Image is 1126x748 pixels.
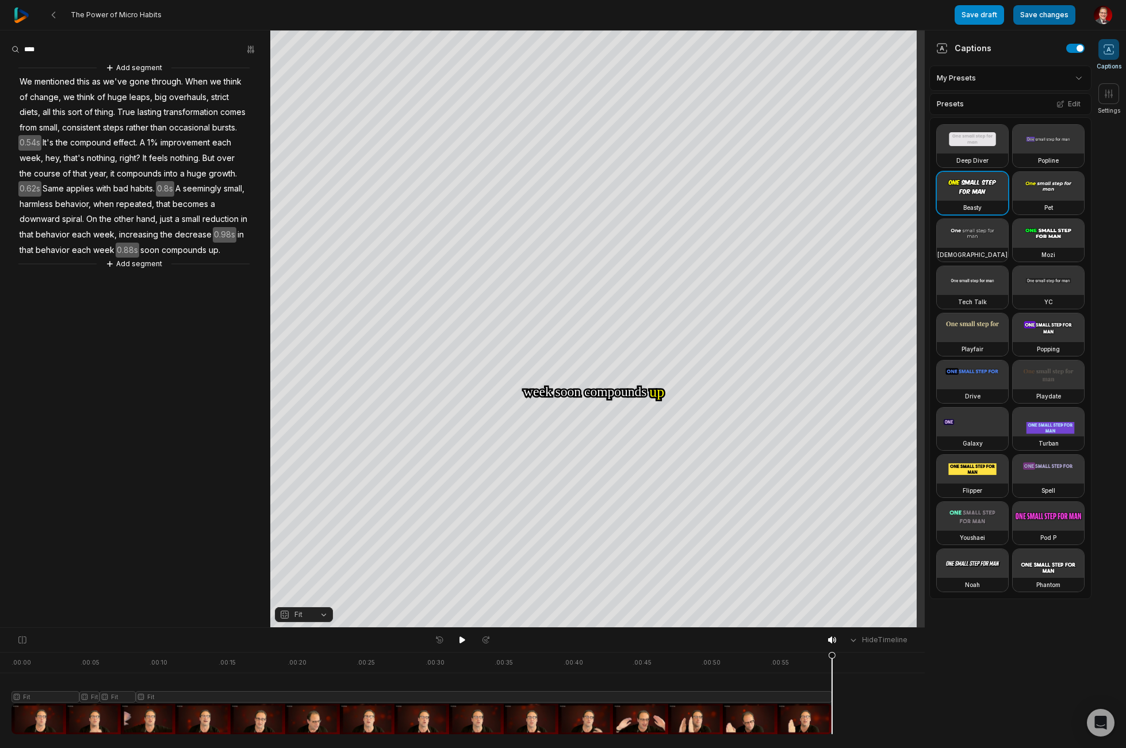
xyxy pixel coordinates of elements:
[965,580,980,589] h3: Noah
[240,212,248,227] span: in
[1041,250,1055,259] h3: Mozi
[109,166,116,182] span: it
[958,297,987,306] h3: Tech Talk
[294,609,302,620] span: Fit
[150,120,168,136] span: than
[63,151,86,166] span: that's
[168,120,211,136] span: occasional
[163,166,179,182] span: into
[52,105,67,120] span: this
[61,212,85,227] span: spiral.
[1036,580,1060,589] h3: Phantom
[41,135,55,151] span: It's
[219,105,247,120] span: comes
[129,181,156,197] span: habits.
[139,135,146,151] span: A
[208,166,238,182] span: growth.
[209,197,216,212] span: a
[18,227,35,243] span: that
[125,120,150,136] span: rather
[169,151,201,166] span: nothing.
[18,212,61,227] span: downward
[71,227,92,243] span: each
[18,74,33,90] span: We
[14,7,29,23] img: reap
[159,135,211,151] span: improvement
[88,166,109,182] span: year,
[41,181,65,197] span: Same
[72,166,88,182] span: that
[223,74,243,90] span: think
[116,105,136,120] span: True
[148,151,169,166] span: feels
[213,227,236,243] span: 0.98s
[18,151,44,166] span: week,
[102,120,125,136] span: steps
[963,203,982,212] h3: Beasty
[61,120,102,136] span: consistent
[275,607,333,622] button: Fit
[116,166,163,182] span: compounds
[210,90,230,105] span: strict
[118,151,141,166] span: right?
[174,212,181,227] span: a
[54,197,92,212] span: behavior,
[62,166,72,182] span: of
[155,197,171,212] span: that
[69,135,112,151] span: compound
[71,10,162,20] span: The Power of Micro Habits
[223,181,246,197] span: small,
[141,151,148,166] span: It
[1044,203,1053,212] h3: Pet
[151,74,184,90] span: through.
[76,90,96,105] span: think
[182,181,223,197] span: seemingly
[1044,297,1053,306] h3: YC
[115,197,155,212] span: repeated,
[163,105,219,120] span: transformation
[1040,533,1056,542] h3: Pod P
[1098,106,1120,115] span: Settings
[116,243,139,258] span: 0.88s
[95,181,112,197] span: with
[1097,62,1121,71] span: Captions
[18,243,35,258] span: that
[208,243,221,258] span: up.
[62,90,76,105] span: we
[112,181,129,197] span: bad
[216,151,236,166] span: over
[55,135,69,151] span: the
[171,197,209,212] span: becomes
[186,166,208,182] span: huge
[135,212,159,227] span: hand,
[236,227,245,243] span: in
[201,151,216,166] span: But
[139,243,160,258] span: soon
[104,258,164,270] button: Add segment
[92,197,115,212] span: when
[154,90,168,105] span: big
[18,135,41,151] span: 0.54s
[1037,344,1060,354] h3: Popping
[160,243,208,258] span: compounds
[29,90,62,105] span: change,
[86,151,118,166] span: nothing,
[960,533,985,542] h3: Youshaei
[845,631,911,649] button: HideTimeline
[1036,392,1061,401] h3: Playdate
[1097,39,1121,71] button: Captions
[1013,5,1075,25] button: Save changes
[1038,156,1059,165] h3: Popline
[963,439,983,448] h3: Galaxy
[955,5,1004,25] button: Save draft
[929,93,1091,115] div: Presets
[146,135,159,151] span: 1%
[96,90,106,105] span: of
[956,156,989,165] h3: Deep Diver
[1087,709,1114,737] div: Open Intercom Messenger
[118,227,159,243] span: increasing
[33,74,76,90] span: mentioned
[33,166,62,182] span: course
[18,90,29,105] span: of
[38,120,61,136] span: small,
